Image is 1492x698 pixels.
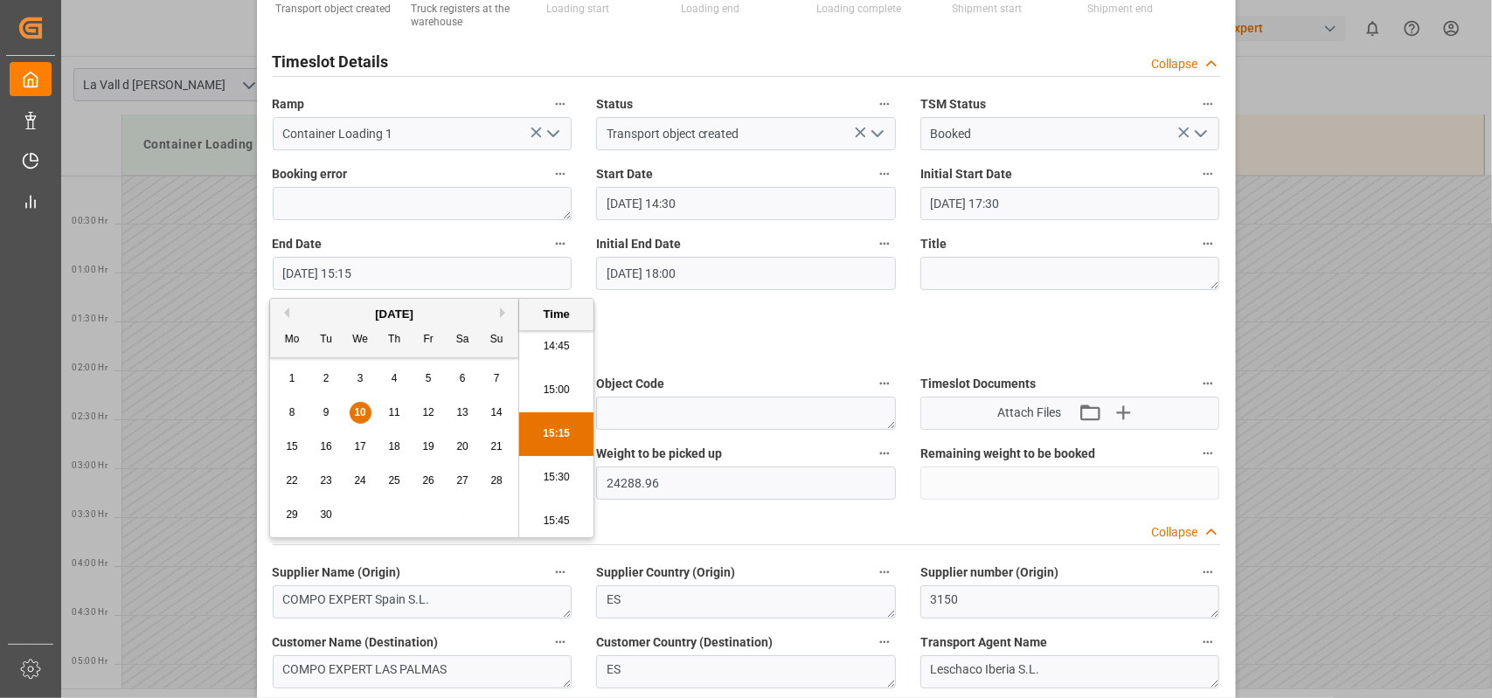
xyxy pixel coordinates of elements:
[273,563,401,582] span: Supplier Name (Origin)
[1187,121,1213,148] button: open menu
[920,585,1220,619] textarea: 3150
[316,368,337,390] div: Choose Tuesday, September 2nd, 2025
[316,436,337,458] div: Choose Tuesday, September 16th, 2025
[486,436,508,458] div: Choose Sunday, September 21st, 2025
[519,456,593,500] li: 15:30
[426,372,432,384] span: 5
[289,406,295,418] span: 8
[460,372,466,384] span: 6
[452,436,474,458] div: Choose Saturday, September 20th, 2025
[350,329,371,351] div: We
[281,329,303,351] div: Mo
[1152,523,1198,542] div: Collapse
[1197,442,1219,465] button: Remaining weight to be booked
[1197,232,1219,255] button: Title
[519,500,593,543] li: 15:45
[486,470,508,492] div: Choose Sunday, September 28th, 2025
[546,3,609,15] span: Loading start
[354,440,365,453] span: 17
[384,402,406,424] div: Choose Thursday, September 11th, 2025
[384,436,406,458] div: Choose Thursday, September 18th, 2025
[596,633,773,652] span: Customer Country (Destination)
[418,368,440,390] div: Choose Friday, September 5th, 2025
[920,187,1220,220] input: DD.MM.YYYY HH:MM
[456,406,468,418] span: 13
[920,95,986,114] span: TSM Status
[418,436,440,458] div: Choose Friday, September 19th, 2025
[384,368,406,390] div: Choose Thursday, September 4th, 2025
[596,235,681,253] span: Initial End Date
[873,372,896,395] button: Object Code
[452,402,474,424] div: Choose Saturday, September 13th, 2025
[411,3,510,28] span: Truck registers at the warehouse
[596,117,896,150] input: Type to search/select
[873,93,896,115] button: Status
[418,470,440,492] div: Choose Friday, September 26th, 2025
[281,436,303,458] div: Choose Monday, September 15th, 2025
[596,257,896,290] input: DD.MM.YYYY HH:MM
[1197,372,1219,395] button: Timeslot Documents
[816,3,901,15] span: Loading complete
[418,402,440,424] div: Choose Friday, September 12th, 2025
[1152,55,1198,73] div: Collapse
[486,402,508,424] div: Choose Sunday, September 14th, 2025
[392,372,398,384] span: 4
[422,474,434,487] span: 26
[279,308,289,318] button: Previous Month
[490,474,502,487] span: 28
[596,585,896,619] textarea: ES
[1197,561,1219,584] button: Supplier number (Origin)
[422,406,434,418] span: 12
[596,655,896,688] textarea: ES
[920,563,1058,582] span: Supplier number (Origin)
[490,440,502,453] span: 21
[286,508,297,521] span: 29
[452,368,474,390] div: Choose Saturday, September 6th, 2025
[281,504,303,526] div: Choose Monday, September 29th, 2025
[873,561,896,584] button: Supplier Country (Origin)
[596,563,735,582] span: Supplier Country (Origin)
[350,402,371,424] div: Choose Wednesday, September 10th, 2025
[384,329,406,351] div: Th
[494,372,500,384] span: 7
[952,3,1022,15] span: Shipment start
[486,329,508,351] div: Su
[354,474,365,487] span: 24
[270,306,518,323] div: [DATE]
[273,165,348,183] span: Booking error
[286,474,297,487] span: 22
[286,440,297,453] span: 15
[320,508,331,521] span: 30
[273,50,389,73] h2: Timeslot Details
[316,329,337,351] div: Tu
[384,470,406,492] div: Choose Thursday, September 25th, 2025
[549,162,572,185] button: Booking error
[519,325,593,369] li: 14:45
[920,235,947,253] span: Title
[281,368,303,390] div: Choose Monday, September 1st, 2025
[452,329,474,351] div: Sa
[281,470,303,492] div: Choose Monday, September 22nd, 2025
[596,95,633,114] span: Status
[873,162,896,185] button: Start Date
[920,633,1047,652] span: Transport Agent Name
[997,404,1061,422] span: Attach Files
[388,406,399,418] span: 11
[316,402,337,424] div: Choose Tuesday, September 9th, 2025
[273,117,573,150] input: Type to search/select
[273,235,323,253] span: End Date
[490,406,502,418] span: 14
[524,306,589,323] div: Time
[920,655,1220,688] textarea: Leschaco Iberia S.L.
[1197,631,1219,653] button: Transport Agent Name
[1087,3,1153,15] span: Shipment end
[549,232,572,255] button: End Date
[388,474,399,487] span: 25
[281,402,303,424] div: Choose Monday, September 8th, 2025
[596,375,664,393] span: Object Code
[920,165,1012,183] span: Initial Start Date
[596,187,896,220] input: DD.MM.YYYY HH:MM
[388,440,399,453] span: 18
[323,372,330,384] span: 2
[456,440,468,453] span: 20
